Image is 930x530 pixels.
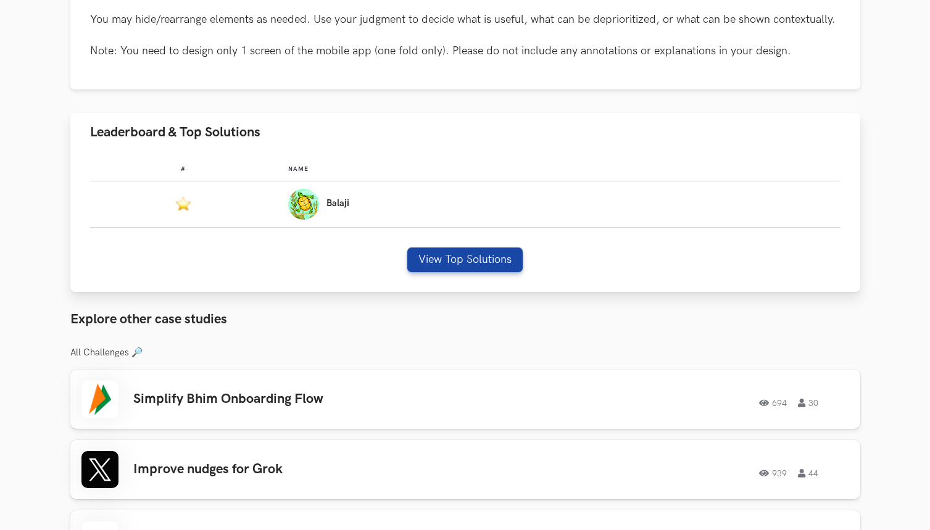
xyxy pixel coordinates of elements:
[133,391,484,407] h3: Simplify Bhim Onboarding Flow
[90,155,841,228] table: Leaderboard
[176,196,191,212] img: Featured
[326,199,349,209] p: Balaji
[288,189,319,220] img: Profile photo
[759,469,787,478] span: 939
[70,347,860,358] h3: All Challenges 🔎
[407,247,523,272] button: View Top Solutions
[759,399,787,407] span: 694
[70,312,860,328] h3: Explore other case studies
[133,462,484,478] h3: Improve nudges for Grok
[90,124,260,141] span: Leaderboard & Top Solutions
[798,399,818,407] span: 30
[70,440,860,499] a: Improve nudges for Grok93944
[70,152,860,292] div: Leaderboard & Top Solutions
[70,113,860,152] button: Leaderboard & Top Solutions
[288,165,309,173] span: Name
[798,469,818,478] span: 44
[70,370,860,429] a: Simplify Bhim Onboarding Flow69430
[181,165,186,173] span: #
